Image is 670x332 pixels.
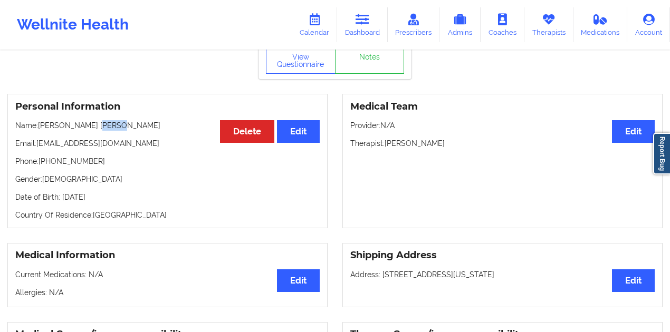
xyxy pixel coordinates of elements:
p: Country Of Residence: [GEOGRAPHIC_DATA] [15,210,320,220]
button: Edit [277,269,320,292]
h3: Medical Team [350,101,655,113]
a: Prescribers [388,7,440,42]
button: Edit [277,120,320,143]
h3: Shipping Address [350,249,655,261]
button: Edit [612,120,655,143]
p: Address: [STREET_ADDRESS][US_STATE] [350,269,655,280]
button: View Questionnaire [266,47,336,74]
p: Name: [PERSON_NAME] [PERSON_NAME] [15,120,320,131]
h3: Personal Information [15,101,320,113]
p: Email: [EMAIL_ADDRESS][DOMAIN_NAME] [15,138,320,149]
p: Current Medications: N/A [15,269,320,280]
a: Dashboard [337,7,388,42]
h3: Medical Information [15,249,320,261]
a: Notes [335,47,405,74]
p: Provider: N/A [350,120,655,131]
a: Medications [573,7,628,42]
p: Gender: [DEMOGRAPHIC_DATA] [15,174,320,184]
a: Therapists [524,7,573,42]
a: Admins [439,7,481,42]
p: Phone: [PHONE_NUMBER] [15,156,320,167]
a: Report Bug [653,133,670,174]
a: Calendar [292,7,337,42]
a: Coaches [481,7,524,42]
button: Edit [612,269,655,292]
p: Allergies: N/A [15,287,320,298]
a: Account [627,7,670,42]
button: Delete [220,120,274,143]
p: Therapist: [PERSON_NAME] [350,138,655,149]
p: Date of Birth: [DATE] [15,192,320,202]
